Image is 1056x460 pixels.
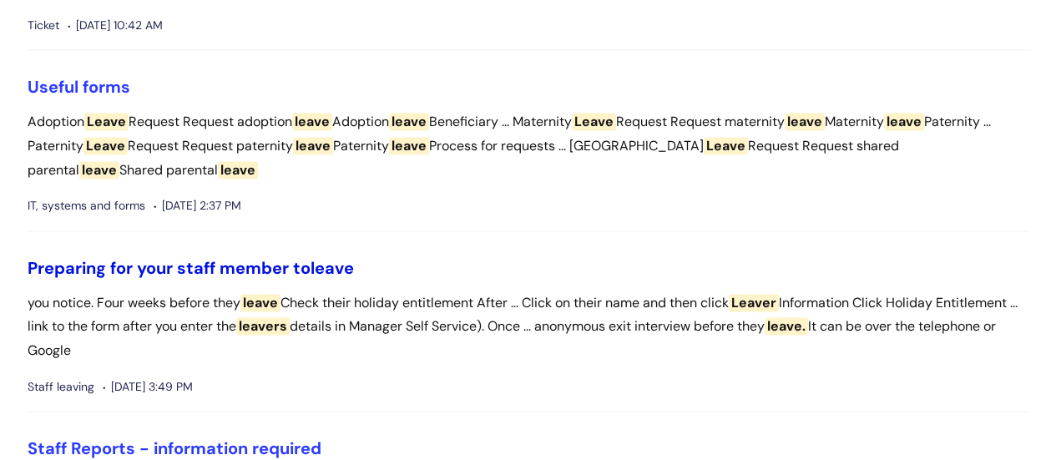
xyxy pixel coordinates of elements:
[28,110,1029,182] p: Adoption Request Request adoption Adoption Beneficiary ... Maternity Request Request maternity Ma...
[28,76,130,98] a: Useful forms
[68,15,163,36] span: [DATE] 10:42 AM
[292,113,332,130] span: leave
[28,377,94,397] span: Staff leaving
[311,257,354,279] span: leave
[154,195,241,216] span: [DATE] 2:37 PM
[79,161,119,179] span: leave
[218,161,258,179] span: leave
[28,15,59,36] span: Ticket
[236,317,290,335] span: leavers
[765,317,808,335] span: leave.
[28,195,145,216] span: IT, systems and forms
[28,437,321,459] a: Staff Reports - information required
[293,137,333,154] span: leave
[83,137,128,154] span: Leave
[28,291,1029,363] p: you notice. Four weeks before they Check their holiday entitlement After ... Click on their name ...
[389,113,429,130] span: leave
[389,137,429,154] span: leave
[704,137,748,154] span: Leave
[103,377,193,397] span: [DATE] 3:49 PM
[729,294,779,311] span: Leaver
[28,257,354,279] a: Preparing for your staff member toleave
[240,294,280,311] span: leave
[884,113,924,130] span: leave
[572,113,616,130] span: Leave
[785,113,825,130] span: leave
[84,113,129,130] span: Leave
